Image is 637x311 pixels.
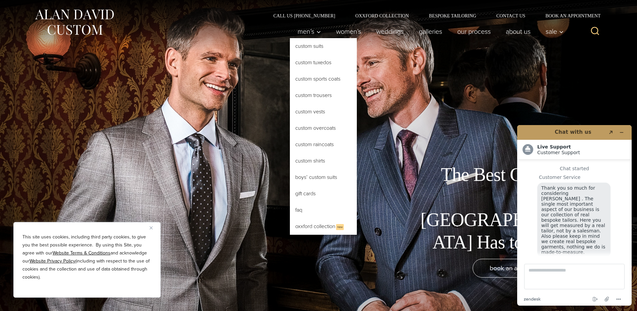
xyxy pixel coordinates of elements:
button: View Search Form [587,23,603,39]
a: Book an Appointment [535,13,603,18]
a: Custom Suits [290,38,357,54]
iframe: Find more information here [512,120,637,311]
a: Women’s [328,25,369,38]
span: 1 new [17,5,35,11]
a: Website Privacy Policy [29,257,75,265]
h1: The Best Custom Suits [GEOGRAPHIC_DATA] Has to Offer [416,164,566,253]
a: Bespoke Tailoring [419,13,486,18]
img: Alan David Custom [34,7,114,37]
button: Close [150,224,158,232]
a: Custom Vests [290,104,357,120]
a: book an appointment [473,259,566,278]
a: Oxxford Collection [345,13,419,18]
button: Men’s sub menu toggle [290,25,328,38]
a: Boys’ Custom Suits [290,169,357,185]
a: Custom Overcoats [290,120,357,136]
span: book an appointment [490,263,549,273]
a: Custom Trousers [290,87,357,103]
a: Call Us [PHONE_NUMBER] [263,13,345,18]
a: Custom Raincoats [290,136,357,152]
a: Our Process [450,25,498,38]
a: weddings [369,25,411,38]
a: Contact Us [486,13,536,18]
button: Sale sub menu toggle [538,25,567,38]
a: Custom Sports Coats [290,71,357,87]
a: Galleries [411,25,450,38]
a: Custom Tuxedos [290,55,357,71]
a: Gift Cards [290,186,357,202]
nav: Secondary Navigation [263,13,603,18]
span: New [336,224,344,230]
a: FAQ [290,202,357,218]
img: Close [150,226,153,229]
p: This site uses cookies, including third party cookies, to give you the best possible experience. ... [22,233,152,281]
a: Website Terms & Conditions [53,249,110,256]
a: About Us [498,25,538,38]
a: Oxxford CollectionNew [290,218,357,235]
nav: Primary Navigation [290,25,567,38]
a: Custom Shirts [290,153,357,169]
